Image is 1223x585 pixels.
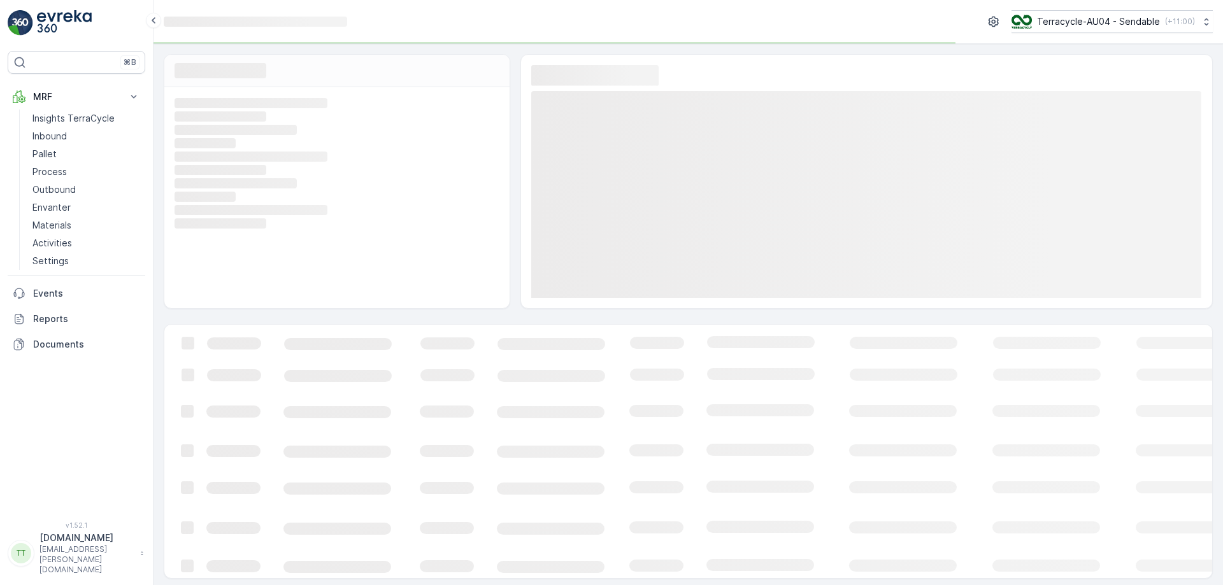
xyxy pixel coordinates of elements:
p: Events [33,287,140,300]
img: logo [8,10,33,36]
p: Outbound [32,183,76,196]
button: TT[DOMAIN_NAME][EMAIL_ADDRESS][PERSON_NAME][DOMAIN_NAME] [8,532,145,575]
p: Insights TerraCycle [32,112,115,125]
p: Pallet [32,148,57,160]
a: Inbound [27,127,145,145]
p: ( +11:00 ) [1165,17,1195,27]
p: Terracycle-AU04 - Sendable [1037,15,1160,28]
p: Process [32,166,67,178]
p: [EMAIL_ADDRESS][PERSON_NAME][DOMAIN_NAME] [39,544,134,575]
a: Reports [8,306,145,332]
p: Reports [33,313,140,325]
a: Insights TerraCycle [27,109,145,127]
a: Settings [27,252,145,270]
a: Outbound [27,181,145,199]
p: Materials [32,219,71,232]
a: Envanter [27,199,145,216]
a: Events [8,281,145,306]
p: Activities [32,237,72,250]
button: MRF [8,84,145,109]
p: Settings [32,255,69,267]
p: MRF [33,90,120,103]
a: Pallet [27,145,145,163]
a: Materials [27,216,145,234]
button: Terracycle-AU04 - Sendable(+11:00) [1012,10,1213,33]
div: TT [11,543,31,563]
p: Documents [33,338,140,351]
a: Documents [8,332,145,357]
p: ⌘B [124,57,136,67]
img: terracycle_logo.png [1012,15,1032,29]
p: [DOMAIN_NAME] [39,532,134,544]
p: Inbound [32,130,67,143]
a: Process [27,163,145,181]
img: logo_light-DOdMpM7g.png [37,10,92,36]
a: Activities [27,234,145,252]
p: Envanter [32,201,71,214]
span: v 1.52.1 [8,521,145,529]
